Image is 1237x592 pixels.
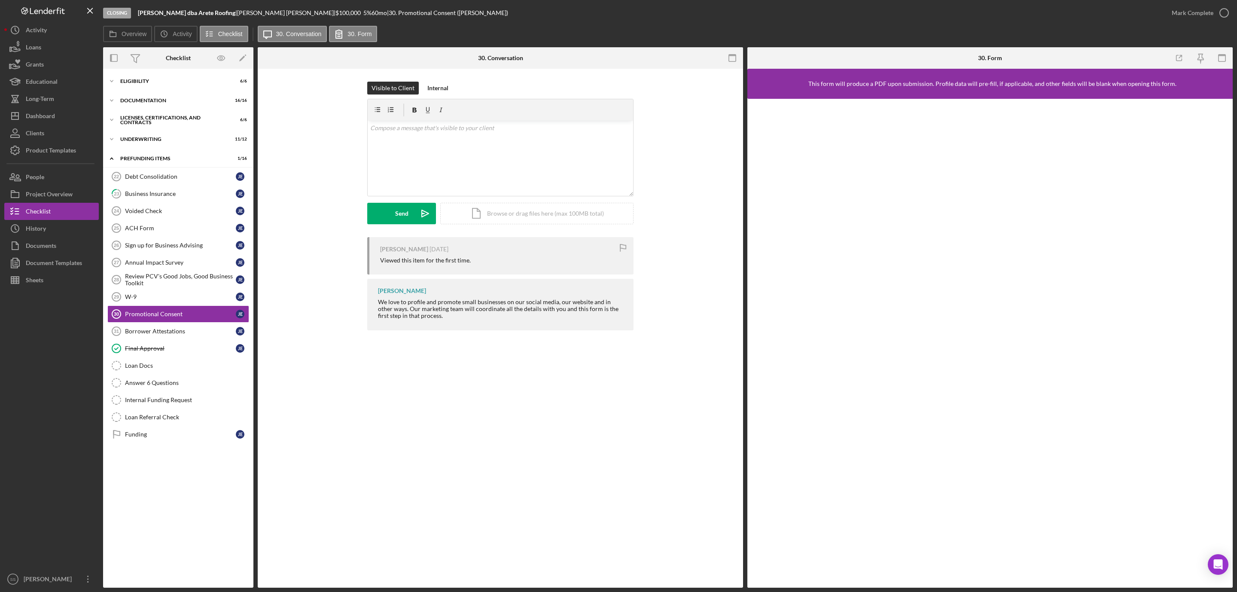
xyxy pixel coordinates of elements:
[114,277,119,282] tspan: 28
[107,202,249,220] a: 24Voided CheckJE
[367,203,436,224] button: Send
[114,311,119,317] tspan: 30
[423,82,453,95] button: Internal
[138,9,235,16] b: [PERSON_NAME] dba Arete Roofing
[236,430,244,439] div: J E
[808,80,1176,87] div: This form will produce a PDF upon submission. Profile data will pre-fill, if applicable, and othe...
[114,174,119,179] tspan: 22
[114,329,119,334] tspan: 31
[107,254,249,271] a: 27Annual Impact SurveyJE
[103,26,152,42] button: Overview
[125,311,236,317] div: Promotional Consent
[107,409,249,426] a: Loan Referral Check
[372,9,387,16] div: 60 mo
[218,31,243,37] label: Checklist
[1163,4,1233,21] button: Mark Complete
[367,82,419,95] button: Visible to Client
[372,82,414,95] div: Visible to Client
[236,327,244,336] div: J E
[387,9,508,16] div: | 30. Promotional Consent ([PERSON_NAME])
[200,26,248,42] button: Checklist
[232,79,247,84] div: 6 / 6
[114,226,119,231] tspan: 25
[107,271,249,288] a: 28Review PCV's Good Jobs, Good Business ToolkitJE
[107,391,249,409] a: Internal Funding Request
[276,31,322,37] label: 30. Conversation
[236,224,244,232] div: J E
[125,273,236,287] div: Review PCV's Good Jobs, Good Business Toolkit
[378,287,426,294] div: [PERSON_NAME]
[236,258,244,267] div: J E
[125,242,236,249] div: Sign up for Business Advising
[125,362,249,369] div: Loan Docs
[978,55,1002,61] div: 30. Form
[114,294,119,299] tspan: 29
[107,168,249,185] a: 22Debt ConsolidationJE
[236,241,244,250] div: J E
[107,305,249,323] a: 30Promotional ConsentJE
[380,257,471,264] div: Viewed this item for the first time.
[107,237,249,254] a: 26Sign up for Business AdvisingJE
[1208,554,1228,575] div: Open Intercom Messenger
[125,208,236,214] div: Voided Check
[125,379,249,386] div: Answer 6 Questions
[10,577,16,582] text: SS
[1172,4,1213,21] div: Mark Complete
[237,9,335,16] div: [PERSON_NAME] [PERSON_NAME] |
[430,246,448,253] time: 2025-05-20 18:49
[125,345,236,352] div: Final Approval
[478,55,523,61] div: 30. Conversation
[236,344,244,353] div: J E
[427,82,448,95] div: Internal
[125,328,236,335] div: Borrower Attestations
[125,293,236,300] div: W-9
[114,243,119,248] tspan: 26
[258,26,327,42] button: 30. Conversation
[125,259,236,266] div: Annual Impact Survey
[120,156,225,161] div: Prefunding Items
[236,172,244,181] div: J E
[120,137,225,142] div: Underwriting
[107,426,249,443] a: FundingJE
[114,191,119,196] tspan: 23
[236,310,244,318] div: J E
[107,288,249,305] a: 29W-9JE
[122,31,146,37] label: Overview
[378,299,625,319] div: We love to profile and promote small businesses on our social media, our website and in other way...
[107,323,249,340] a: 31Borrower AttestationsJE
[335,9,363,16] div: $100,000
[120,98,225,103] div: Documentation
[21,571,77,590] div: [PERSON_NAME]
